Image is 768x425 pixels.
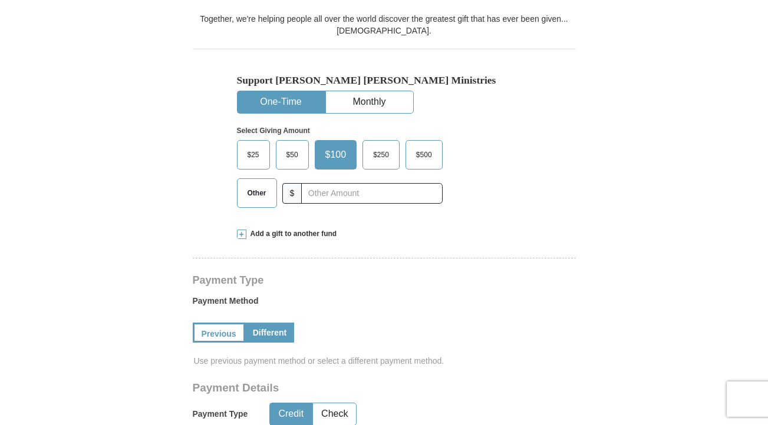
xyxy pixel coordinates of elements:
button: Credit [270,403,312,425]
span: Use previous payment method or select a different payment method. [194,355,577,367]
h5: Payment Type [193,409,248,419]
a: Different [245,323,295,343]
span: Add a gift to another fund [246,229,337,239]
button: Check [313,403,356,425]
div: Together, we're helping people all over the world discover the greatest gift that has ever been g... [193,13,576,36]
span: $500 [410,146,438,164]
strong: Select Giving Amount [237,127,310,135]
span: $ [282,183,302,204]
span: $100 [319,146,352,164]
button: Monthly [326,91,413,113]
label: Payment Method [193,295,576,313]
span: Other [242,184,272,202]
input: Other Amount [301,183,442,204]
a: Previous [193,323,245,343]
span: $250 [367,146,395,164]
span: $25 [242,146,265,164]
span: $50 [281,146,304,164]
h3: Payment Details [193,381,493,395]
h5: Support [PERSON_NAME] [PERSON_NAME] Ministries [237,74,532,87]
button: One-Time [238,91,325,113]
h4: Payment Type [193,275,576,285]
